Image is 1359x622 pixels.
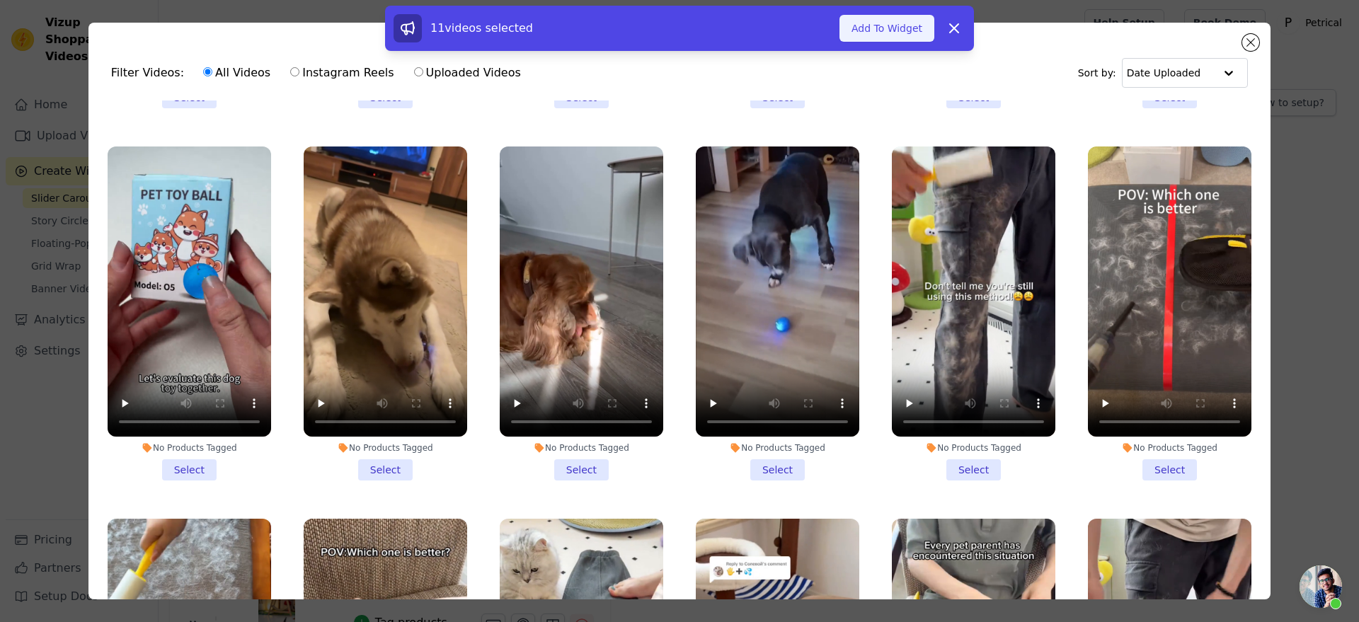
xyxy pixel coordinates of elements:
[696,442,859,454] div: No Products Tagged
[839,15,934,42] button: Add To Widget
[202,64,271,82] label: All Videos
[289,64,394,82] label: Instagram Reels
[413,64,522,82] label: Uploaded Videos
[892,442,1055,454] div: No Products Tagged
[1300,565,1342,608] a: Open chat
[430,21,533,35] span: 11 videos selected
[108,442,271,454] div: No Products Tagged
[1088,442,1251,454] div: No Products Tagged
[304,442,467,454] div: No Products Tagged
[500,442,663,454] div: No Products Tagged
[111,57,529,89] div: Filter Videos:
[1078,58,1249,88] div: Sort by:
